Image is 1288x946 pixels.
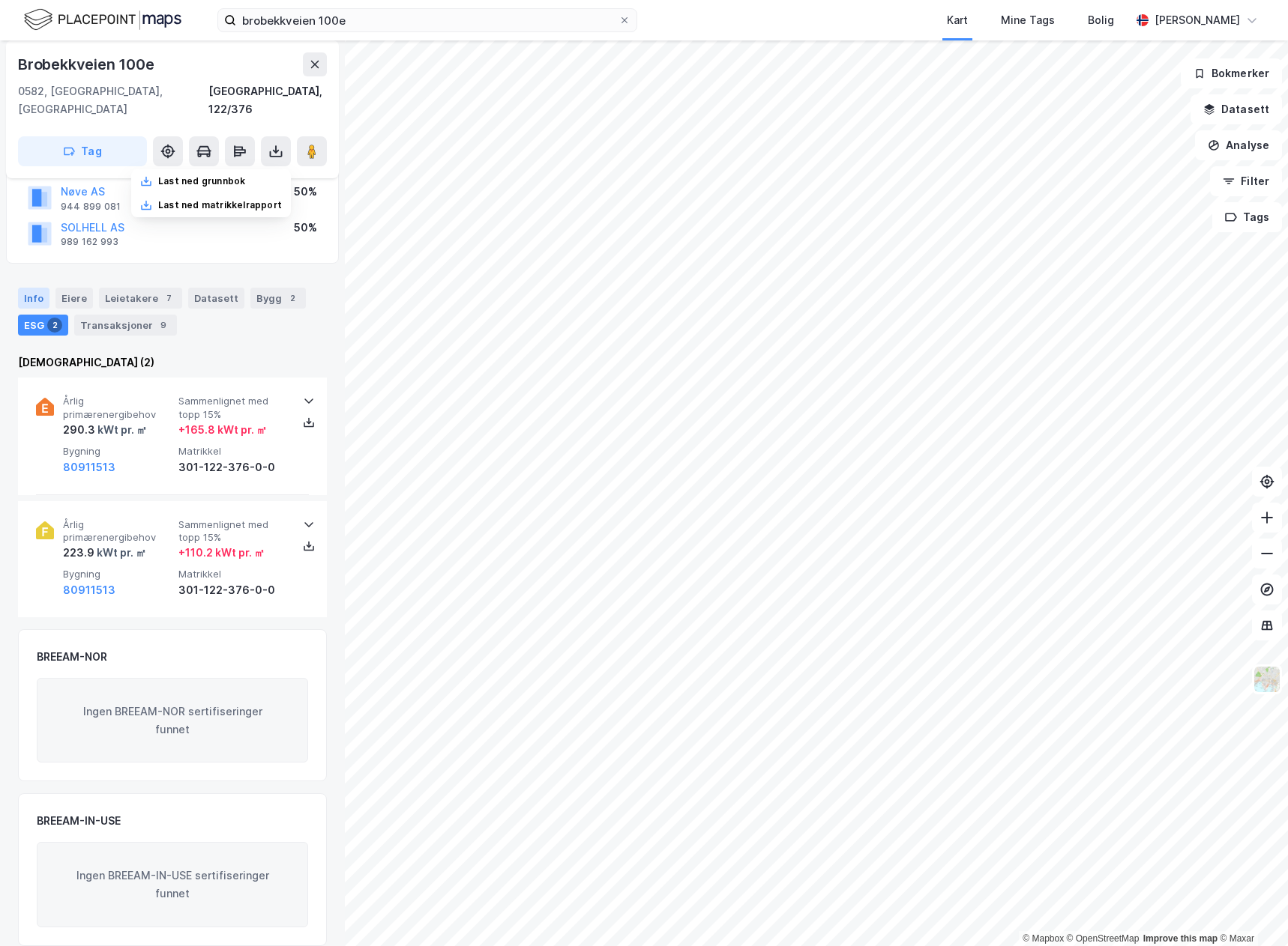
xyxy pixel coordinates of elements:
div: BREEAM-NOR [37,648,107,666]
div: 223.9 [63,544,146,562]
div: + 165.8 kWt pr. ㎡ [178,421,267,439]
span: Sammenlignet med topp 15% [178,518,288,545]
div: Brobekkveien 100e [18,52,157,76]
div: 7 [161,291,176,306]
div: 2 [285,291,300,306]
a: Improve this map [1143,933,1218,944]
div: Last ned grunnbok [158,175,245,187]
button: 80911513 [63,458,115,476]
span: Sammenlignet med topp 15% [178,395,288,421]
iframe: Chat Widget [1213,874,1288,946]
a: Mapbox [1023,933,1064,944]
div: Kart [947,11,968,29]
div: Bolig [1088,11,1114,29]
span: Matrikkel [178,445,288,458]
div: 989 162 993 [61,236,118,248]
span: Matrikkel [178,568,288,580]
button: Bokmerker [1181,58,1282,88]
img: logo.f888ab2527a4732fd821a326f86c7f29.svg [24,7,181,33]
div: Info [18,288,49,309]
div: Mine Tags [1001,11,1055,29]
div: 0582, [GEOGRAPHIC_DATA], [GEOGRAPHIC_DATA] [18,82,208,118]
button: Tags [1212,202,1282,232]
img: Z [1253,665,1281,694]
div: Ingen BREEAM-IN-USE sertifiseringer funnet [37,842,308,927]
div: 9 [156,318,171,333]
div: Bygg [250,288,306,309]
div: BREEAM-IN-USE [37,812,121,830]
div: Last ned matrikkelrapport [158,199,282,211]
div: Kontrollprogram for chat [1213,874,1288,946]
div: Datasett [188,288,244,309]
button: 80911513 [63,581,115,599]
span: Årlig primærenergibehov [63,395,172,421]
span: Bygning [63,568,172,580]
div: kWt pr. ㎡ [94,544,146,562]
div: 2 [47,318,62,333]
div: 301-122-376-0-0 [178,581,288,599]
div: 944 899 081 [61,201,121,213]
div: ESG [18,315,68,336]
div: kWt pr. ㎡ [95,421,147,439]
div: 50% [294,183,317,201]
div: [DEMOGRAPHIC_DATA] (2) [18,354,327,372]
button: Tag [18,136,147,166]
div: 290.3 [63,421,147,439]
button: Datasett [1191,94,1282,124]
div: [PERSON_NAME] [1155,11,1240,29]
a: OpenStreetMap [1067,933,1140,944]
div: 50% [294,219,317,237]
button: Analyse [1195,130,1282,160]
span: Bygning [63,445,172,458]
div: [GEOGRAPHIC_DATA], 122/376 [208,82,327,118]
input: Søk på adresse, matrikkel, gårdeiere, leietakere eller personer [236,9,619,31]
div: + 110.2 kWt pr. ㎡ [178,544,265,562]
div: Transaksjoner [74,315,177,336]
span: Årlig primærenergibehov [63,518,172,545]
div: Leietakere [99,288,182,309]
div: Eiere [55,288,93,309]
div: Ingen BREEAM-NOR sertifiseringer funnet [37,678,308,763]
div: 301-122-376-0-0 [178,458,288,476]
button: Filter [1210,166,1282,196]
